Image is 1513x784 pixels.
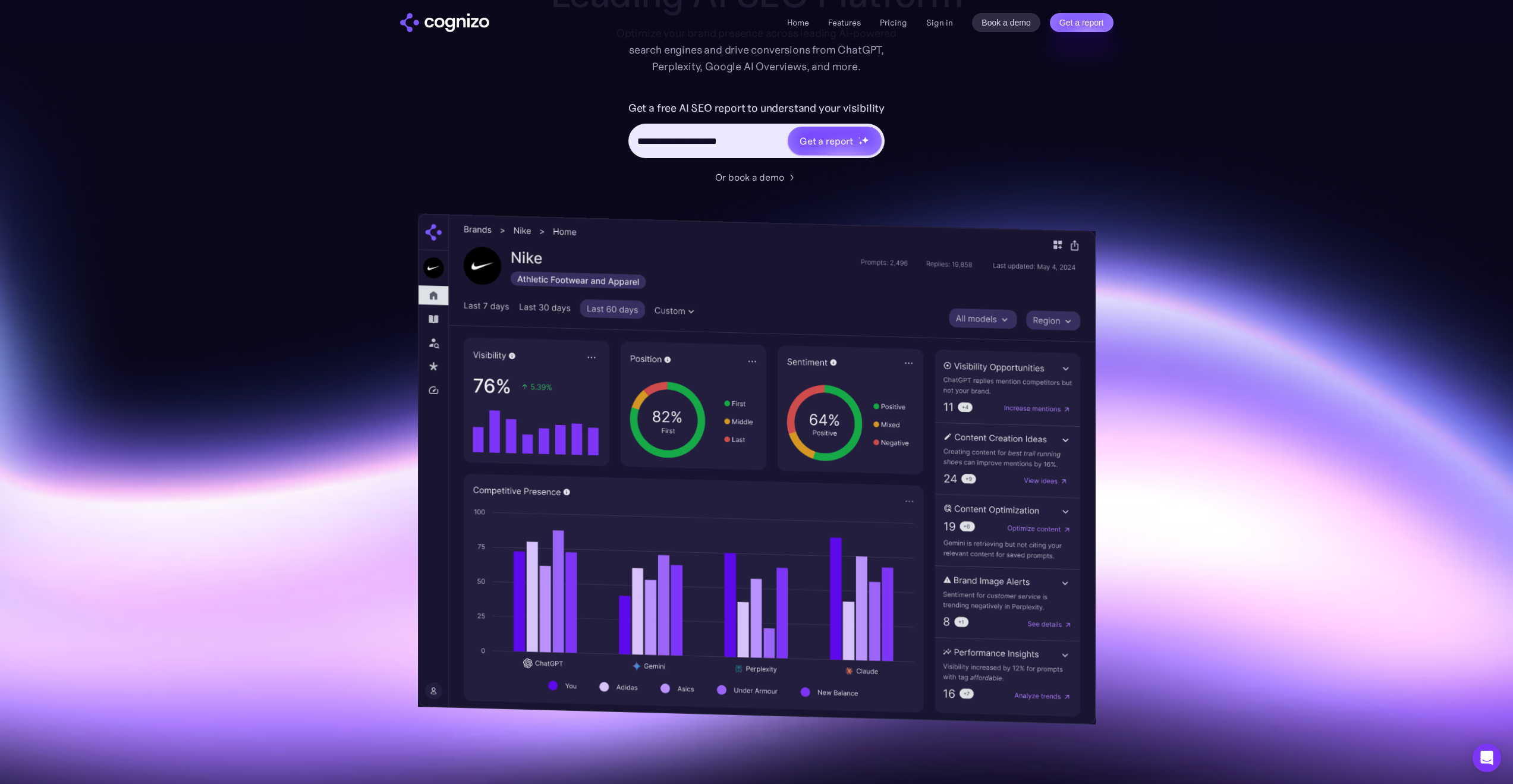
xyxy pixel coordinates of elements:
img: star [858,141,863,145]
a: Home [787,17,809,28]
div: Or book a demo [715,170,784,184]
a: Get a report [1050,13,1113,32]
a: Sign in [926,15,953,30]
div: Optimize your brand presence across leading AI-powered search engines and drive conversions from ... [611,25,903,75]
img: star [861,136,869,144]
form: Hero URL Input Form [628,99,885,164]
a: Get a reportstarstarstar [787,125,883,156]
label: Get a free AI SEO report to understand your visibility [628,99,885,118]
a: Book a demo [972,13,1040,32]
a: home [400,13,489,32]
img: cognizo logo [400,13,489,32]
a: Pricing [880,17,907,28]
img: Cognizo AI visibility optimization dashboard [418,213,1096,725]
div: Get a report [800,134,853,148]
img: star [858,137,860,138]
div: Open Intercom Messenger [1473,744,1501,772]
a: Features [828,17,861,28]
a: Or book a demo [715,170,798,184]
